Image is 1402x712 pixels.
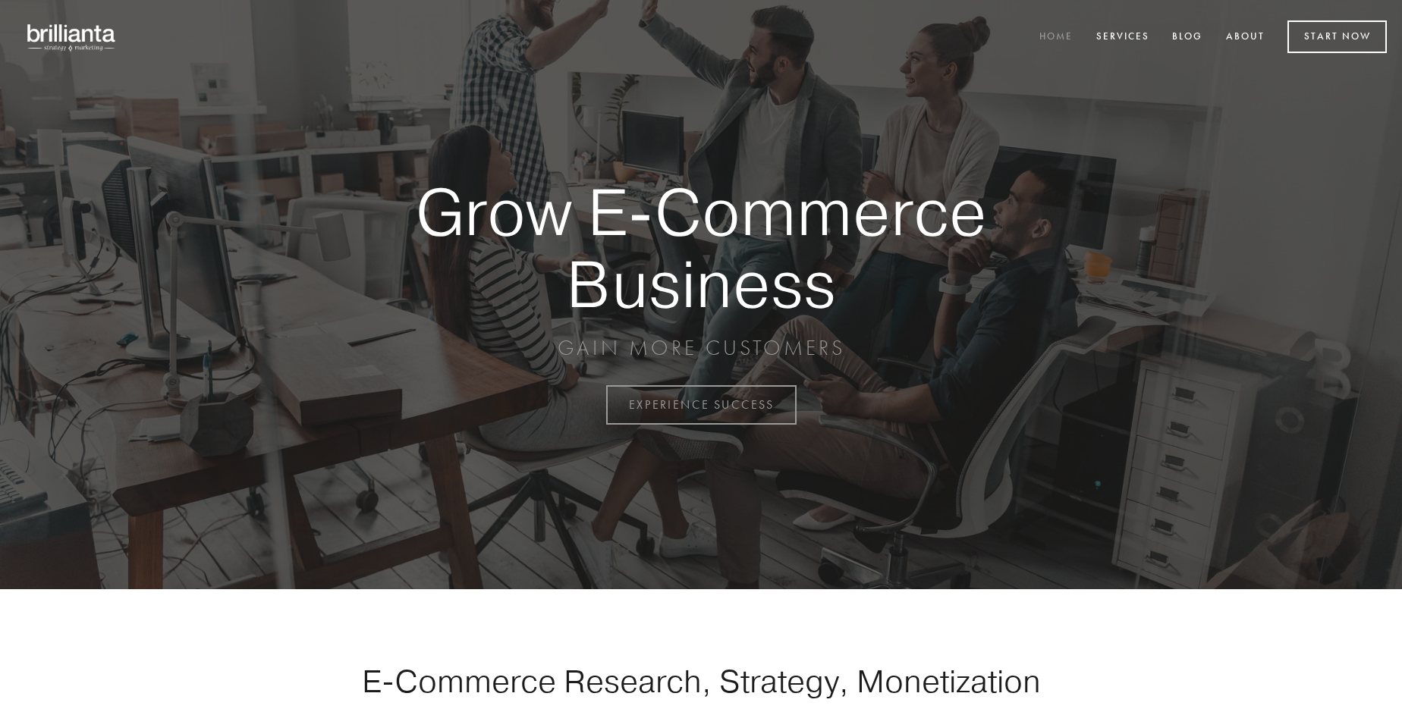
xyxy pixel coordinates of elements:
img: brillianta - research, strategy, marketing [15,15,129,59]
strong: Grow E-Commerce Business [363,176,1039,319]
h1: E-Commerce Research, Strategy, Monetization [314,662,1088,700]
a: Services [1086,25,1159,50]
p: GAIN MORE CUSTOMERS [363,334,1039,362]
a: EXPERIENCE SUCCESS [606,385,797,425]
a: Start Now [1287,20,1387,53]
a: About [1216,25,1275,50]
a: Blog [1162,25,1212,50]
a: Home [1029,25,1083,50]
